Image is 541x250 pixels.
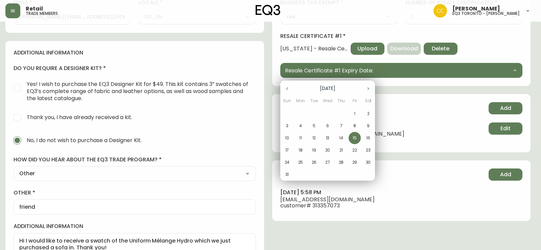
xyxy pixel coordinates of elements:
[362,97,374,104] span: Sat
[339,147,343,153] p: 21
[299,135,302,141] p: 11
[322,132,334,144] button: 13
[312,147,316,153] p: 19
[285,159,290,165] p: 24
[295,156,307,168] button: 25
[362,120,374,132] button: 9
[308,132,320,144] button: 12
[322,144,334,156] button: 20
[349,132,361,144] button: 15
[286,123,288,129] p: 3
[349,156,361,168] button: 29
[325,147,330,153] p: 20
[326,123,329,129] p: 6
[362,132,374,144] button: 16
[295,97,307,104] span: Mon
[285,172,289,178] p: 31
[295,132,307,144] button: 11
[367,123,370,129] p: 9
[285,147,289,153] p: 17
[362,156,374,168] button: 30
[339,135,343,141] p: 14
[354,111,355,117] p: 1
[326,135,330,141] p: 13
[281,132,293,144] button: 10
[322,156,334,168] button: 27
[362,108,374,120] button: 2
[308,97,320,104] span: Tue
[313,123,315,129] p: 5
[299,147,303,153] p: 18
[285,135,289,141] p: 10
[322,120,334,132] button: 6
[308,120,320,132] button: 5
[294,85,361,92] p: [DATE]
[281,97,293,104] span: Sun
[349,108,361,120] button: 1
[367,111,370,117] p: 2
[352,159,357,165] p: 29
[339,159,344,165] p: 28
[298,159,303,165] p: 25
[352,147,357,153] p: 22
[349,120,361,132] button: 8
[335,132,347,144] button: 14
[308,144,320,156] button: 19
[299,123,302,129] p: 4
[312,159,317,165] p: 26
[281,144,293,156] button: 17
[353,123,356,129] p: 8
[335,120,347,132] button: 7
[362,144,374,156] button: 23
[353,135,357,141] p: 15
[366,159,371,165] p: 30
[335,156,347,168] button: 28
[335,97,347,104] span: Thu
[349,97,361,104] span: Fri
[295,120,307,132] button: 4
[366,147,371,153] p: 23
[295,144,307,156] button: 18
[340,123,343,129] p: 7
[366,135,370,141] p: 16
[325,159,330,165] p: 27
[349,144,361,156] button: 22
[322,97,334,104] span: Wed
[281,120,293,132] button: 3
[308,156,320,168] button: 26
[281,168,293,181] button: 31
[335,144,347,156] button: 21
[312,135,316,141] p: 12
[281,156,293,168] button: 24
